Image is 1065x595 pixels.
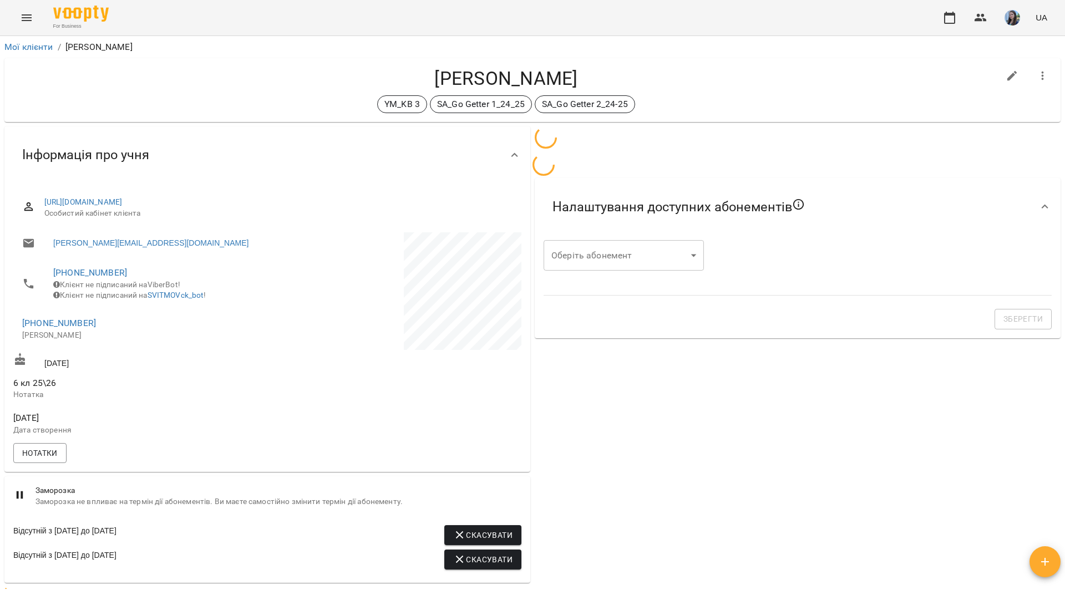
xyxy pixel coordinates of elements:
[13,389,265,400] p: Нотатка
[4,126,530,184] div: Інформація про учня
[13,4,40,31] button: Menu
[437,98,525,111] p: SA_Go Getter 1_24_25
[453,553,513,566] span: Скасувати
[148,291,204,299] a: SVITMOVck_bot
[542,98,628,111] p: SA_Go Getter 2_24-25
[53,6,109,22] img: Voopty Logo
[4,40,1061,54] nav: breadcrumb
[1036,12,1047,23] span: UA
[44,208,513,219] span: Особистий кабінет клієнта
[44,197,123,206] a: [URL][DOMAIN_NAME]
[53,280,180,289] span: Клієнт не підписаний на ViberBot!
[22,146,149,164] span: Інформація про учня
[1031,7,1052,28] button: UA
[13,550,116,569] div: Відсутній з [DATE] до [DATE]
[544,240,704,271] div: ​
[535,95,635,113] div: SA_Go Getter 2_24-25
[4,42,53,52] a: Мої клієнти
[384,98,420,111] p: YM_KB 3
[53,23,109,30] span: For Business
[53,237,248,248] a: [PERSON_NAME][EMAIL_ADDRESS][DOMAIN_NAME]
[65,40,133,54] p: [PERSON_NAME]
[58,40,61,54] li: /
[13,378,56,388] span: 6 кл 25\26
[13,443,67,463] button: Нотатки
[11,350,267,371] div: [DATE]
[53,291,206,299] span: Клієнт не підписаний на !
[792,198,805,211] svg: Якщо не обрано жодного, клієнт зможе побачити всі публічні абонементи
[35,485,521,496] span: Заморозка
[1005,10,1020,26] img: b6e1badff8a581c3b3d1def27785cccf.jpg
[13,411,265,425] span: [DATE]
[35,496,521,507] span: Заморозка не впливає на термін дії абонементів. Ви маєте самостійно змінити термін дії абонементу.
[13,525,116,545] div: Відсутній з [DATE] до [DATE]
[377,95,427,113] div: YM_KB 3
[552,198,805,216] span: Налаштування доступних абонементів
[22,446,58,460] span: Нотатки
[444,525,521,545] button: Скасувати
[453,528,513,542] span: Скасувати
[535,178,1061,236] div: Налаштування доступних абонементів
[444,550,521,569] button: Скасувати
[13,425,265,436] p: Дата створення
[430,95,532,113] div: SA_Go Getter 1_24_25
[13,67,999,90] h4: [PERSON_NAME]
[22,330,256,341] p: [PERSON_NAME]
[22,318,96,328] a: [PHONE_NUMBER]
[53,267,127,278] a: [PHONE_NUMBER]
